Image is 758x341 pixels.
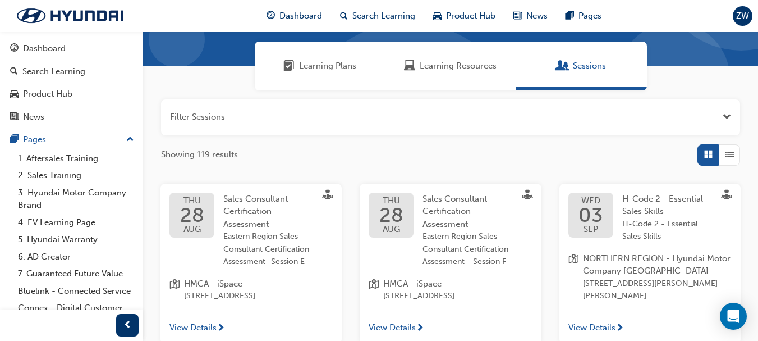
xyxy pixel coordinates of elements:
[504,4,557,28] a: news-iconNews
[161,148,238,161] span: Showing 119 results
[369,278,532,303] a: location-iconHMCA - iSpace[STREET_ADDRESS]
[383,290,454,303] span: [STREET_ADDRESS]
[422,230,514,269] span: Eastern Region Sales Consultant Certification Assessment - Session F
[169,278,180,303] span: location-icon
[369,321,416,334] span: View Details
[578,205,603,225] span: 03
[184,290,255,303] span: [STREET_ADDRESS]
[126,133,134,147] span: up-icon
[557,60,568,72] span: Sessions
[733,6,752,26] button: ZW
[13,167,139,184] a: 2. Sales Training
[379,205,403,225] span: 28
[23,133,46,146] div: Pages
[513,9,522,23] span: news-icon
[383,278,454,290] span: HMCA - iSpace
[13,248,139,266] a: 6. AD Creator
[416,324,424,334] span: next-icon
[6,4,135,28] img: Trak
[13,214,139,231] a: 4. EV Learning Page
[279,10,322,22] span: Dashboard
[10,135,19,145] span: pages-icon
[4,107,139,128] a: News
[323,190,333,202] span: sessionType_FACE_TO_FACE-icon
[578,10,601,22] span: Pages
[622,218,714,243] span: H-Code 2 - Essential Sales Skills
[379,197,403,205] span: THU
[4,38,139,59] a: Dashboard
[13,150,139,167] a: 1. Aftersales Training
[725,148,734,161] span: List
[615,324,624,334] span: next-icon
[568,252,732,303] a: location-iconNORTHERN REGION - Hyundai Motor Company [GEOGRAPHIC_DATA][STREET_ADDRESS][PERSON_NAM...
[23,42,66,55] div: Dashboard
[255,42,385,90] a: Learning PlansLearning Plans
[736,10,749,22] span: ZW
[568,321,615,334] span: View Details
[424,4,504,28] a: car-iconProduct Hub
[369,278,379,303] span: location-icon
[169,193,333,269] a: THU28AUGSales Consultant Certification AssessmentEastern Region Sales Consultant Certification As...
[184,278,255,290] span: HMCA - iSpace
[420,60,497,72] span: Learning Resources
[568,193,732,243] a: WED03SEPH-Code 2 - Essential Sales SkillsH-Code 2 - Essential Sales Skills
[22,65,85,78] div: Search Learning
[223,230,315,269] span: Eastern Region Sales Consultant Certification Assessment -Session E
[13,299,139,329] a: Connex - Digital Customer Experience Management
[422,194,487,229] span: Sales Consultant Certification Assessment
[583,252,732,278] span: NORTHERN REGION - Hyundai Motor Company [GEOGRAPHIC_DATA]
[180,225,204,234] span: AUG
[4,36,139,129] button: DashboardSearch LearningProduct HubNews
[169,278,333,303] a: location-iconHMCA - iSpace[STREET_ADDRESS]
[446,10,495,22] span: Product Hub
[258,4,331,28] a: guage-iconDashboard
[13,265,139,283] a: 7. Guaranteed Future Value
[23,111,44,124] div: News
[10,112,19,122] span: news-icon
[4,129,139,150] button: Pages
[566,9,574,23] span: pages-icon
[385,42,516,90] a: Learning ResourcesLearning Resources
[299,60,356,72] span: Learning Plans
[13,184,139,214] a: 3. Hyundai Motor Company Brand
[331,4,424,28] a: search-iconSearch Learning
[180,197,204,205] span: THU
[578,197,603,205] span: WED
[217,324,225,334] span: next-icon
[23,88,72,101] div: Product Hub
[352,10,415,22] span: Search Learning
[723,111,731,124] button: Open the filter
[13,283,139,300] a: Bluelink - Connected Service
[13,231,139,248] a: 5. Hyundai Warranty
[516,42,647,90] a: SessionsSessions
[340,9,348,23] span: search-icon
[379,225,403,234] span: AUG
[267,9,275,23] span: guage-icon
[10,67,18,77] span: search-icon
[704,148,713,161] span: Grid
[123,319,132,333] span: prev-icon
[4,61,139,82] a: Search Learning
[169,321,217,334] span: View Details
[568,252,578,303] span: location-icon
[526,10,548,22] span: News
[720,303,747,330] div: Open Intercom Messenger
[722,190,732,202] span: sessionType_FACE_TO_FACE-icon
[573,60,606,72] span: Sessions
[433,9,442,23] span: car-icon
[583,278,732,303] span: [STREET_ADDRESS][PERSON_NAME][PERSON_NAME]
[369,193,532,269] a: THU28AUGSales Consultant Certification AssessmentEastern Region Sales Consultant Certification As...
[578,225,603,234] span: SEP
[4,84,139,104] a: Product Hub
[404,60,415,72] span: Learning Resources
[622,194,703,217] span: H-Code 2 - Essential Sales Skills
[557,4,610,28] a: pages-iconPages
[180,205,204,225] span: 28
[522,190,532,202] span: sessionType_FACE_TO_FACE-icon
[10,89,19,99] span: car-icon
[223,194,288,229] span: Sales Consultant Certification Assessment
[283,60,295,72] span: Learning Plans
